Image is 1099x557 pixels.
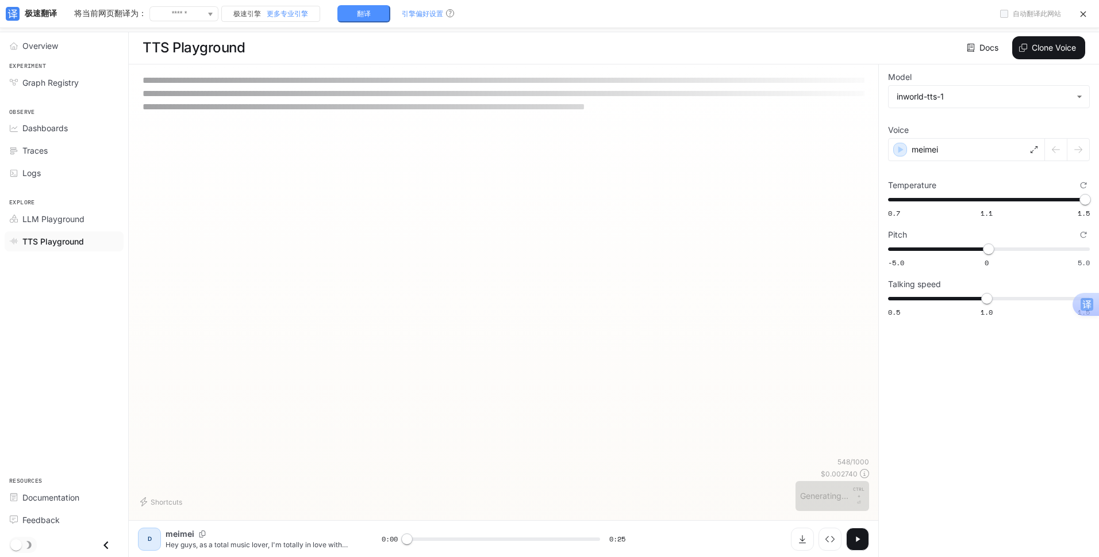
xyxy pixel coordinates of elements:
[964,36,1003,59] a: Docs
[22,167,41,179] span: Logs
[981,208,993,218] span: 1.1
[10,538,22,551] span: Dark mode toggle
[889,86,1089,108] div: inworld-tts-1
[22,122,68,134] span: Dashboards
[138,493,187,511] button: Shortcuts
[1078,208,1090,218] span: 1.5
[5,140,124,161] a: Traces
[22,77,79,89] span: Graph Registry
[140,530,159,548] div: D
[5,231,124,251] a: TTS Playground
[981,307,993,317] span: 1.0
[22,491,79,503] span: Documentation
[609,533,625,545] span: 0:25
[821,469,858,479] p: $ 0.002740
[22,514,60,526] span: Feedback
[93,533,119,557] button: Close drawer
[5,209,124,229] a: LLM Playground
[888,181,936,189] p: Temperature
[5,510,124,530] a: Feedback
[888,280,941,288] p: Talking speed
[791,528,814,551] button: Download audio
[166,540,354,550] p: Hey guys, as a total music lover, I'm totally in love with this awesome waterproof Bluetooth spea...
[888,73,912,81] p: Model
[985,258,989,268] span: 0
[1077,228,1090,241] button: Reset to default
[888,307,900,317] span: 0.5
[5,36,124,56] a: Overview
[837,457,869,467] p: 548 / 1000
[5,163,124,183] a: Logs
[888,208,900,218] span: 0.7
[382,533,398,545] span: 0:00
[912,144,938,155] p: meimei
[5,487,124,508] a: Documentation
[143,36,245,59] h1: TTS Playground
[819,528,841,551] button: Inspect
[5,73,124,93] a: Graph Registry
[888,231,907,239] p: Pitch
[22,40,58,52] span: Overview
[888,258,904,268] span: -5.0
[1012,36,1085,59] button: Clone Voice
[22,213,84,225] span: LLM Playground
[22,144,48,157] span: Traces
[897,91,1071,102] div: inworld-tts-1
[1078,258,1090,268] span: 5.0
[1077,179,1090,192] button: Reset to default
[5,118,124,138] a: Dashboards
[22,235,84,247] span: TTS Playground
[166,528,194,540] p: meimei
[888,126,909,134] p: Voice
[194,531,210,537] button: Copy Voice ID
